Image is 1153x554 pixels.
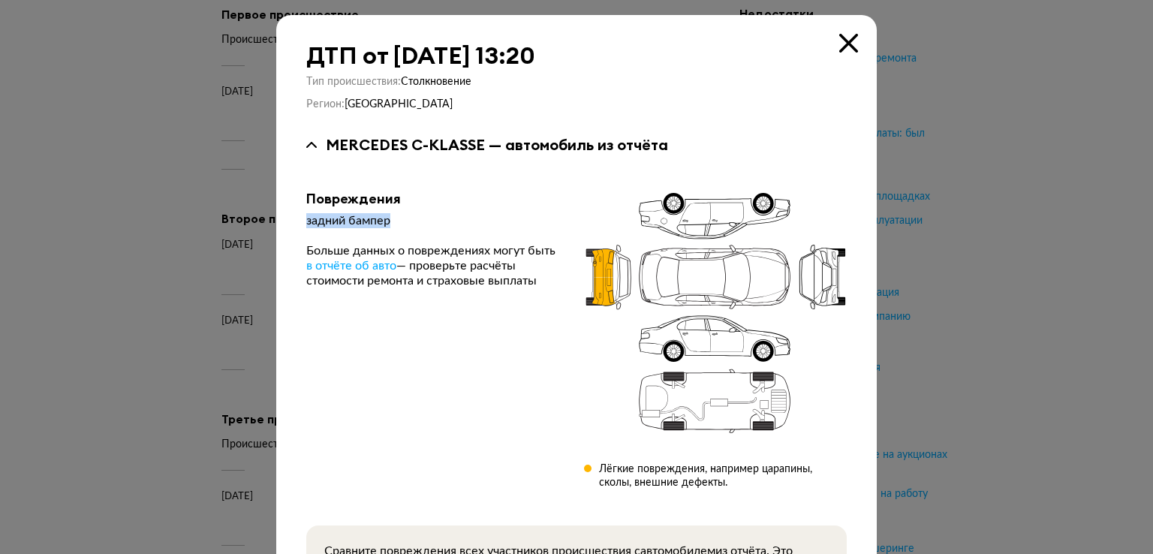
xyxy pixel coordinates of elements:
span: Столкновение [401,77,471,87]
div: MERCEDES C-KLASSE — автомобиль из отчёта [326,135,668,155]
span: в отчёте об авто [306,260,396,272]
span: [GEOGRAPHIC_DATA] [345,99,453,110]
div: Тип происшествия : [306,75,847,89]
a: в отчёте об авто [306,258,396,273]
div: Лёгкие повреждения, например царапины, сколы, внешние дефекты. [599,462,847,489]
div: Повреждения [306,191,560,207]
div: Регион : [306,98,847,111]
div: Больше данных о повреждениях могут быть — проверьте расчёты стоимости ремонта и страховые выплаты [306,243,560,288]
div: задний бампер [306,213,560,228]
div: ДТП от [DATE] 13:20 [306,42,847,69]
